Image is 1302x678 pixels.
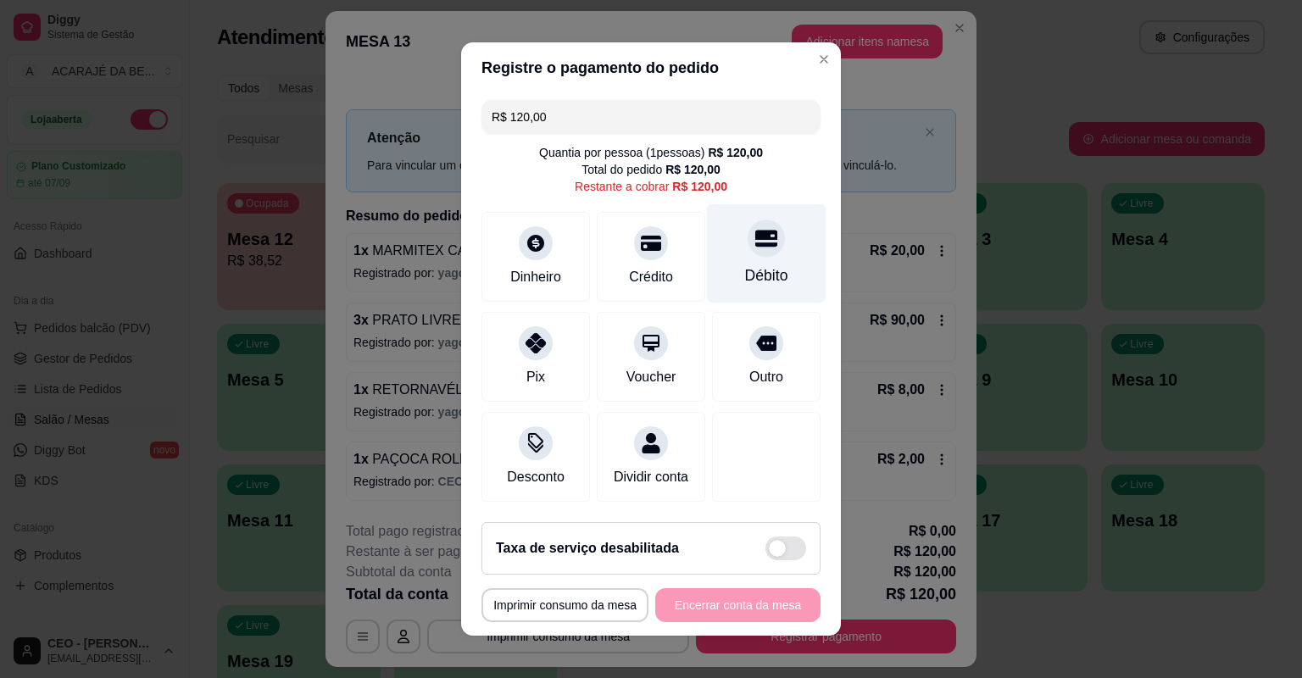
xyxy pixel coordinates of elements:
div: Voucher [626,367,676,387]
div: Desconto [507,467,565,487]
button: Close [810,46,837,73]
div: Pix [526,367,545,387]
button: Imprimir consumo da mesa [481,588,648,622]
div: R$ 120,00 [708,144,763,161]
div: Total do pedido [581,161,721,178]
div: Débito [745,264,788,286]
div: Outro [749,367,783,387]
input: Ex.: hambúrguer de cordeiro [492,100,810,134]
div: Crédito [629,267,673,287]
div: R$ 120,00 [665,161,721,178]
div: R$ 120,00 [672,178,727,195]
header: Registre o pagamento do pedido [461,42,841,93]
div: Restante a cobrar [575,178,727,195]
div: Quantia por pessoa ( 1 pessoas) [539,144,763,161]
div: Dividir conta [614,467,688,487]
div: Dinheiro [510,267,561,287]
h2: Taxa de serviço desabilitada [496,538,679,559]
